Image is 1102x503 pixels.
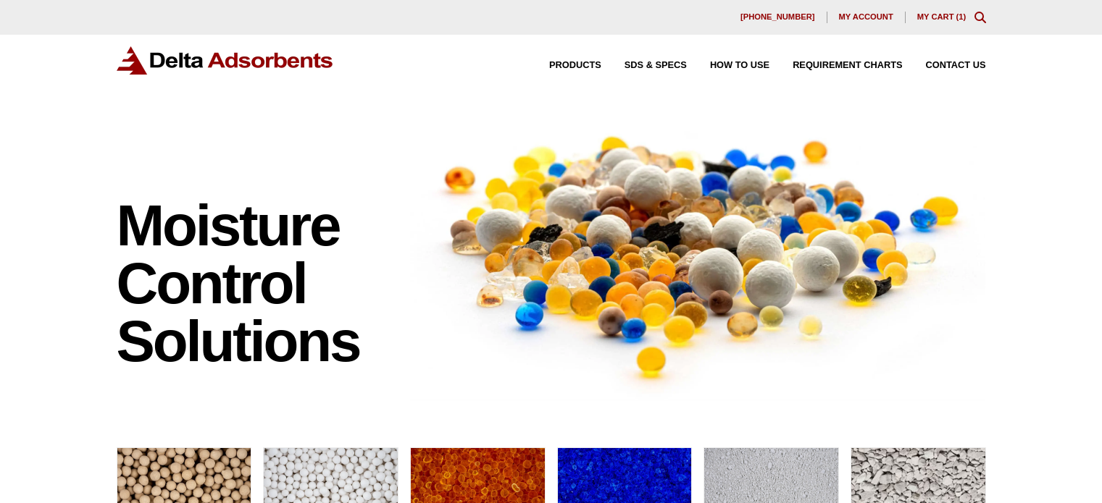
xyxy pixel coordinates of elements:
a: My account [827,12,906,23]
h1: Moisture Control Solutions [117,197,396,371]
span: 1 [959,12,963,21]
span: Requirement Charts [793,61,902,70]
a: SDS & SPECS [601,61,687,70]
span: SDS & SPECS [625,61,687,70]
span: How to Use [710,61,769,70]
span: Products [549,61,601,70]
a: [PHONE_NUMBER] [729,12,827,23]
a: Requirement Charts [769,61,902,70]
span: My account [839,13,893,21]
span: Contact Us [926,61,986,70]
a: Contact Us [903,61,986,70]
img: Image [410,109,986,401]
div: Toggle Modal Content [974,12,986,23]
span: [PHONE_NUMBER] [740,13,815,21]
a: Products [526,61,601,70]
a: My Cart (1) [917,12,967,21]
img: Delta Adsorbents [117,46,334,75]
a: How to Use [687,61,769,70]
